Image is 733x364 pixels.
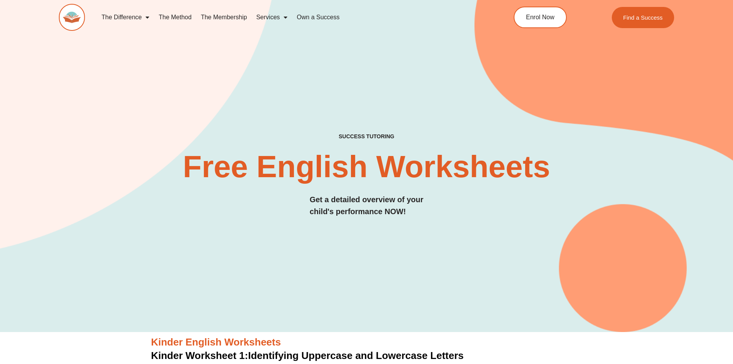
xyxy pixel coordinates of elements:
span: Enrol Now [526,14,554,20]
span: Find a Success [623,15,663,20]
a: Services [252,8,292,26]
a: Find a Success [612,7,675,28]
h4: SUCCESS TUTORING​ [276,133,458,140]
a: The Difference [97,8,154,26]
h3: Get a detailed overview of your child's performance NOW! [310,194,424,218]
nav: Menu [97,8,479,26]
h3: Kinder English Worksheets [151,336,582,349]
a: Enrol Now [514,7,567,28]
a: Kinder Worksheet 1:Identifying Uppercase and Lowercase Letters [151,350,464,361]
span: Kinder Worksheet 1: [151,350,248,361]
a: The Membership [196,8,252,26]
a: The Method [154,8,196,26]
h2: Free English Worksheets​ [164,151,570,182]
a: Own a Success [292,8,344,26]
